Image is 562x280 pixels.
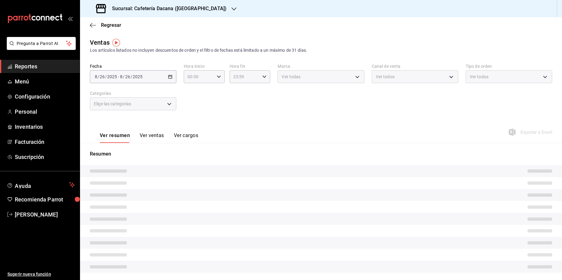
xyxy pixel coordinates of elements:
[184,64,225,68] label: Hora inicio
[7,271,75,278] span: Sugerir nueva función
[98,74,99,79] span: /
[90,64,176,68] label: Fecha
[107,74,117,79] input: ----
[112,39,120,47] img: Tooltip marker
[15,77,75,86] span: Menú
[105,74,107,79] span: /
[90,22,121,28] button: Regresar
[99,74,105,79] input: --
[94,101,131,107] span: Elige las categorías
[15,195,75,204] span: Recomienda Parrot
[15,123,75,131] span: Inventarios
[15,153,75,161] span: Suscripción
[7,37,76,50] button: Pregunta a Parrot AI
[4,45,76,51] a: Pregunta a Parrot AI
[470,74,488,80] span: Ver todos
[125,74,130,79] input: --
[17,40,66,47] span: Pregunta a Parrot AI
[90,150,552,158] p: Resumen
[174,132,199,143] button: Ver cargos
[90,91,176,95] label: Categorías
[90,47,552,54] div: Los artículos listados no incluyen descuentos de orden y el filtro de fechas está limitado a un m...
[466,64,552,68] label: Tipo de orden
[100,132,130,143] button: Ver resumen
[100,132,198,143] div: navigation tabs
[140,132,164,143] button: Ver ventas
[107,5,227,12] h3: Sucursal: Cafetería Dacana ([GEOGRAPHIC_DATA])
[120,74,123,79] input: --
[282,74,300,80] span: Ver todas
[130,74,132,79] span: /
[15,62,75,71] span: Reportes
[132,74,143,79] input: ----
[123,74,125,79] span: /
[94,74,98,79] input: --
[101,22,121,28] span: Regresar
[376,74,395,80] span: Ver todos
[15,210,75,219] span: [PERSON_NAME]
[230,64,271,68] label: Hora fin
[68,16,73,21] button: open_drawer_menu
[15,138,75,146] span: Facturación
[15,108,75,116] span: Personal
[278,64,364,68] label: Marca
[90,38,110,47] div: Ventas
[372,64,458,68] label: Canal de venta
[15,92,75,101] span: Configuración
[118,74,119,79] span: -
[15,181,67,189] span: Ayuda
